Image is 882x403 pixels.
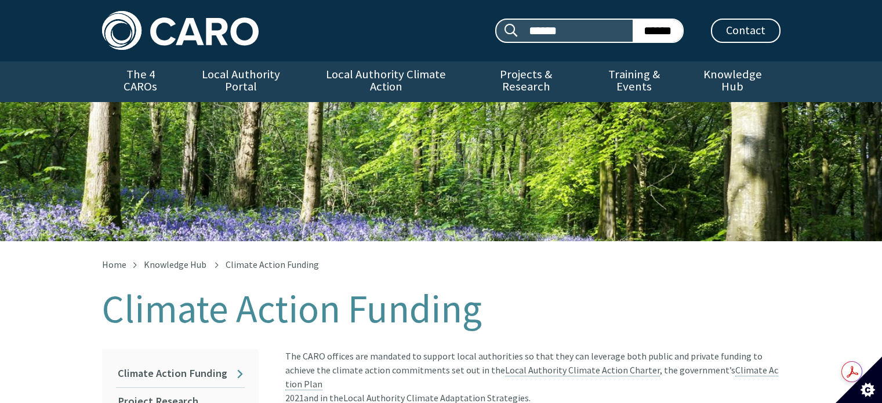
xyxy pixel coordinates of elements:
[179,61,303,102] a: Local Authority Portal
[711,19,781,43] a: Contact
[144,259,206,270] a: Knowledge Hub
[303,61,469,102] a: Local Authority Climate Action
[226,259,319,270] span: Climate Action Funding
[102,11,259,50] img: Caro logo
[583,61,685,102] a: Training & Events
[102,259,126,270] a: Home
[505,364,660,376] a: Local Authority Climate Action Charter
[836,357,882,403] button: Set cookie preferences
[102,61,179,102] a: The 4 CAROs
[685,61,780,102] a: Knowledge Hub
[102,288,781,331] h1: Climate Action Funding
[116,360,245,387] a: Climate Action Funding
[469,61,583,102] a: Projects & Research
